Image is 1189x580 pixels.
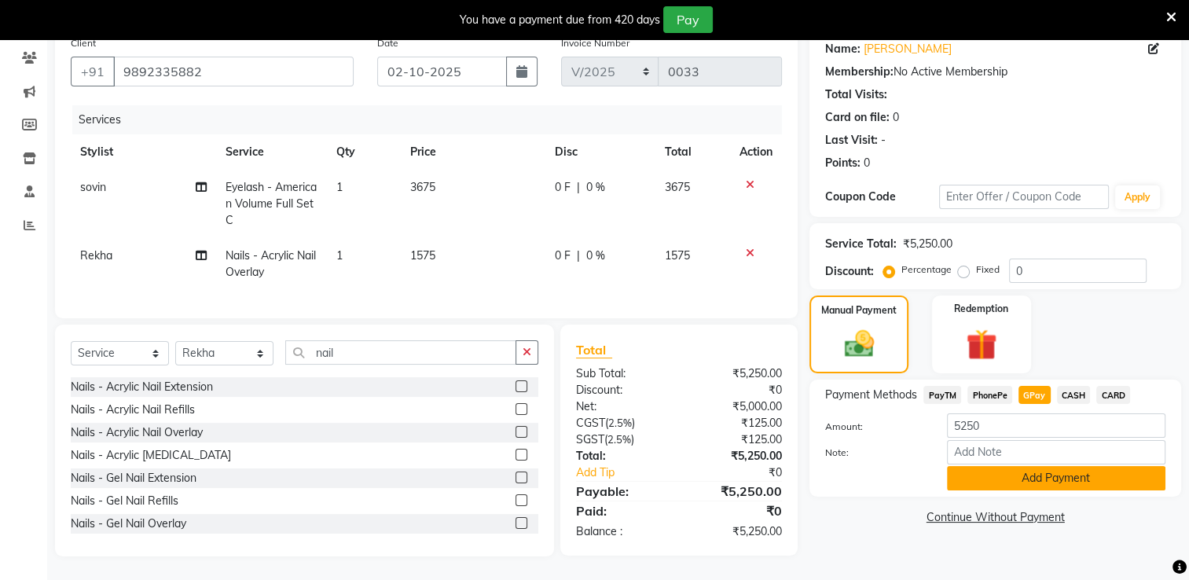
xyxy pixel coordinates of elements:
div: ₹5,250.00 [679,448,794,464]
input: Search or Scan [285,340,516,365]
div: No Active Membership [825,64,1165,80]
span: Payment Methods [825,387,917,403]
span: PhonePe [967,386,1012,404]
label: Fixed [976,262,1000,277]
div: Nails - Gel Nail Extension [71,470,196,486]
img: _gift.svg [956,325,1007,364]
a: [PERSON_NAME] [864,41,952,57]
div: Services [72,105,794,134]
div: ₹125.00 [679,431,794,448]
div: ₹5,250.00 [679,523,794,540]
div: Nails - Gel Nail Overlay [71,516,186,532]
input: Amount [947,413,1165,438]
div: Name: [825,41,861,57]
span: | [577,248,580,264]
div: Membership: [825,64,894,80]
div: ₹0 [679,501,794,520]
label: Manual Payment [821,303,897,318]
span: 1 [336,248,343,262]
span: | [577,179,580,196]
div: 0 [893,109,899,126]
span: CASH [1057,386,1091,404]
span: 0 % [586,248,605,264]
span: 2.5% [608,417,632,429]
span: GPay [1018,386,1051,404]
span: 1575 [410,248,435,262]
div: Card on file: [825,109,890,126]
div: Net: [564,398,679,415]
label: Note: [813,446,934,460]
button: Apply [1115,185,1160,209]
div: Sub Total: [564,365,679,382]
span: CARD [1096,386,1130,404]
div: Paid: [564,501,679,520]
th: Service [216,134,327,170]
span: Rekha [80,248,112,262]
div: ( ) [564,415,679,431]
div: Points: [825,155,861,171]
div: - [881,132,886,149]
div: Last Visit: [825,132,878,149]
div: ₹0 [699,464,795,481]
div: Service Total: [825,236,897,252]
input: Enter Offer / Coupon Code [939,185,1109,209]
div: ( ) [564,431,679,448]
div: ₹5,250.00 [903,236,952,252]
div: ₹0 [679,382,794,398]
div: Coupon Code [825,189,938,205]
span: 3675 [410,180,435,194]
button: Pay [663,6,713,33]
span: 1575 [665,248,690,262]
th: Disc [545,134,655,170]
button: Add Payment [947,466,1165,490]
div: Discount: [825,263,874,280]
th: Action [730,134,782,170]
div: ₹125.00 [679,415,794,431]
div: ₹5,250.00 [679,482,794,501]
label: Amount: [813,420,934,434]
label: Invoice Number [561,36,629,50]
th: Price [401,134,545,170]
span: Total [576,342,612,358]
div: ₹5,250.00 [679,365,794,382]
a: Continue Without Payment [813,509,1178,526]
div: Nails - Acrylic [MEDICAL_DATA] [71,447,231,464]
div: Total Visits: [825,86,887,103]
span: 3675 [665,180,690,194]
th: Qty [327,134,401,170]
label: Percentage [901,262,952,277]
a: Add Tip [564,464,698,481]
label: Date [377,36,398,50]
div: Nails - Gel Nail Refills [71,493,178,509]
div: Payable: [564,482,679,501]
span: SGST [576,432,604,446]
div: 0 [864,155,870,171]
div: Nails - Acrylic Nail Overlay [71,424,203,441]
div: Discount: [564,382,679,398]
div: Total: [564,448,679,464]
div: Nails - Acrylic Nail Extension [71,379,213,395]
span: 0 F [555,248,571,264]
label: Redemption [954,302,1008,316]
span: 0 % [586,179,605,196]
span: 2.5% [607,433,631,446]
span: sovin [80,180,106,194]
span: 1 [336,180,343,194]
th: Total [655,134,730,170]
label: Client [71,36,96,50]
th: Stylist [71,134,216,170]
span: PayTM [923,386,961,404]
input: Search by Name/Mobile/Email/Code [113,57,354,86]
input: Add Note [947,440,1165,464]
span: CGST [576,416,605,430]
span: Eyelash - American Volume Full Set C [226,180,317,227]
button: +91 [71,57,115,86]
div: ₹5,000.00 [679,398,794,415]
div: Nails - Acrylic Nail Refills [71,402,195,418]
span: Nails - Acrylic Nail Overlay [226,248,316,279]
div: Balance : [564,523,679,540]
span: 0 F [555,179,571,196]
div: You have a payment due from 420 days [460,12,660,28]
img: _cash.svg [835,327,883,361]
